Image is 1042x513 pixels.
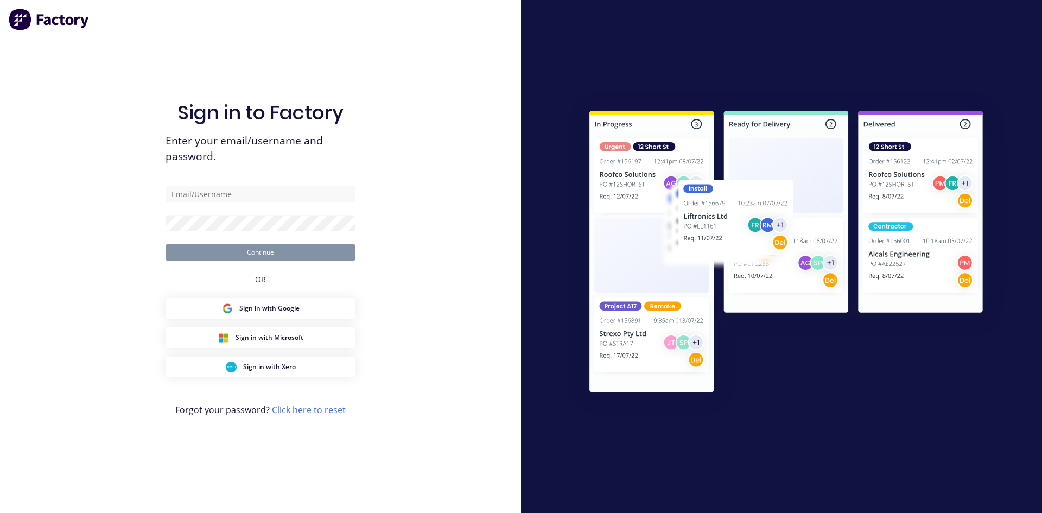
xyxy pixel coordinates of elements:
button: Continue [166,244,355,261]
img: Google Sign in [222,303,233,314]
button: Xero Sign inSign in with Xero [166,357,355,377]
a: Click here to reset [272,404,346,416]
span: Sign in with Xero [243,362,296,372]
h1: Sign in to Factory [177,101,344,124]
span: Enter your email/username and password. [166,133,355,164]
span: Sign in with Google [239,303,300,313]
input: Email/Username [166,186,355,202]
span: Forgot your password? [175,403,346,416]
span: Sign in with Microsoft [236,333,303,343]
img: Microsoft Sign in [218,332,229,343]
button: Microsoft Sign inSign in with Microsoft [166,327,355,348]
button: Google Sign inSign in with Google [166,298,355,319]
img: Factory [9,9,90,30]
div: OR [255,261,266,298]
img: Xero Sign in [226,362,237,372]
img: Sign in [566,89,1007,418]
